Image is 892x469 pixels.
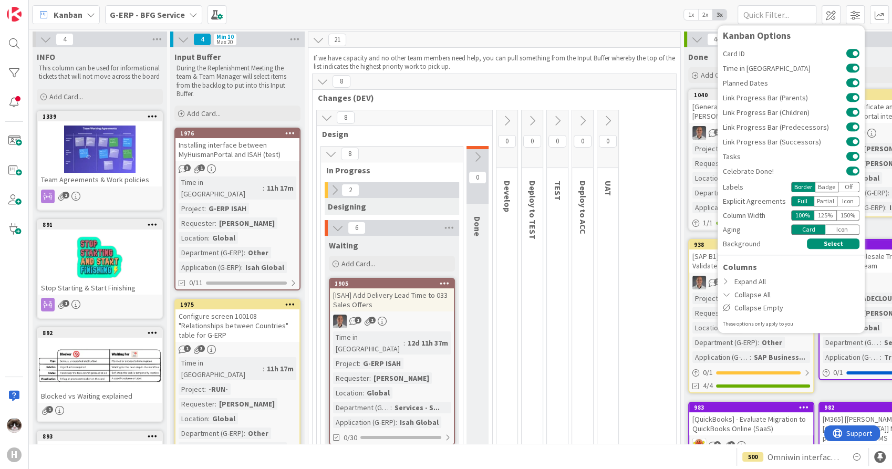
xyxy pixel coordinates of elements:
[692,187,758,199] div: Department (G-ERP)
[329,240,358,251] span: Waiting
[742,452,763,462] div: 500
[39,64,161,81] p: This column can be used for informational tickets that will not move across the board
[243,262,287,273] div: Isah Global
[723,182,791,193] div: Labels
[333,416,396,428] div: Application (G-ERP)
[216,398,277,410] div: [PERSON_NAME]
[807,238,859,249] button: Select
[791,210,814,221] div: 100 %
[179,262,241,273] div: Application (G-ERP)
[362,387,364,399] span: :
[215,217,216,229] span: :
[689,403,813,435] div: 983[QuickBooks] - Evaluate Migration to QuickBooks Online (SaaS)
[43,113,162,120] div: 1339
[263,182,264,194] span: :
[46,406,53,413] span: 1
[328,34,346,46] span: 21
[723,79,846,87] span: Planned Dates
[707,33,725,46] span: 44
[318,92,663,103] span: Changes (DEV)
[723,153,846,160] span: Tasks
[208,232,210,244] span: :
[179,413,208,424] div: Location
[38,328,162,403] div: 892Blocked vs Waiting explained
[688,51,708,62] span: Done
[472,216,483,236] span: Done
[689,90,813,123] div: 1040[General] - Introduction [PERSON_NAME] & [PERSON_NAME]
[175,309,299,342] div: Configure screen 100108 "Relationships between Countries" table for G-ERP
[174,51,221,62] span: Input Buffer
[723,50,846,57] span: Card ID
[527,181,538,239] span: Deploy to TEST
[210,232,238,244] div: Global
[216,39,233,45] div: Max 20
[333,331,403,355] div: Time in [GEOGRAPHIC_DATA]
[689,216,813,230] div: 1/1
[758,337,759,348] span: :
[723,94,846,101] span: Link Progress Bar (Parents)
[692,126,706,140] img: PS
[210,413,238,424] div: Global
[692,202,755,213] div: Application (G-ERP)
[369,372,371,384] span: :
[689,240,813,249] div: 938
[767,451,842,463] span: Omniwin interface HCN Test
[337,111,355,124] span: 8
[723,123,846,131] span: Link Progress Bar (Predecessors)
[193,33,211,46] span: 4
[7,7,22,22] img: Visit kanbanzone.com
[692,143,718,154] div: Project
[22,2,48,14] span: Support
[838,182,859,192] div: Off
[341,184,359,196] span: 2
[328,201,366,212] span: Designing
[723,168,846,175] span: Celebrate Done!
[823,351,880,363] div: Application (G-ERP)
[723,238,761,249] span: Background
[694,404,813,411] div: 983
[703,217,713,228] span: 1 / 1
[396,416,397,428] span: :
[714,278,721,285] span: 2
[701,70,734,80] span: Add Card...
[180,301,299,308] div: 1975
[110,9,185,20] b: G-ERP - BFG Service
[348,222,366,234] span: 6
[333,387,362,399] div: Location
[175,129,299,138] div: 1976
[179,203,204,214] div: Project
[689,90,813,100] div: 1040
[216,34,234,39] div: Min 10
[204,203,206,214] span: :
[175,300,299,309] div: 1975
[692,276,706,289] img: PS
[523,135,541,148] span: 0
[341,148,359,160] span: 8
[38,173,162,186] div: Team Agreements & Work policies
[244,428,245,439] span: :
[689,126,813,140] div: PS
[63,192,69,199] span: 2
[187,109,221,118] span: Add Card...
[330,315,454,328] div: PS
[574,135,592,148] span: 0
[694,241,813,248] div: 938
[204,383,206,395] span: :
[208,413,210,424] span: :
[333,75,350,88] span: 8
[723,65,846,72] span: Time in [GEOGRAPHIC_DATA]
[880,351,881,363] span: :
[263,363,264,374] span: :
[823,337,880,348] div: Department (G-ERP)
[854,322,882,333] div: Global
[397,416,441,428] div: Isah Global
[364,387,392,399] div: Global
[692,337,758,348] div: Department (G-ERP)
[405,337,451,349] div: 12d 11h 37m
[359,358,360,369] span: :
[689,240,813,273] div: 938[SAP B1][Upgrade to FP2502] - Validate HANA Database
[341,259,375,268] span: Add Card...
[179,383,204,395] div: Project
[814,196,837,206] div: Partial
[333,402,390,413] div: Department (G-ERP)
